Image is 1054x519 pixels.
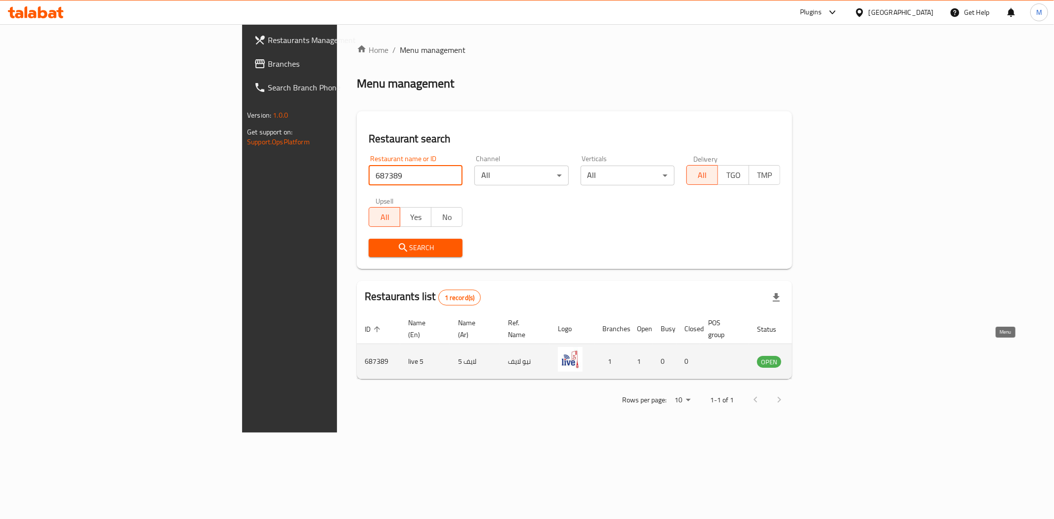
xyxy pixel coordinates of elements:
[722,168,745,182] span: TGO
[753,168,776,182] span: TMP
[365,323,383,335] span: ID
[268,58,410,70] span: Branches
[365,289,481,305] h2: Restaurants list
[357,44,792,56] nav: breadcrumb
[357,314,835,379] table: enhanced table
[247,126,293,138] span: Get support on:
[676,344,700,379] td: 0
[594,344,629,379] td: 1
[800,6,822,18] div: Plugins
[431,207,463,227] button: No
[246,28,418,52] a: Restaurants Management
[1036,7,1042,18] span: M
[764,286,788,309] div: Export file
[653,344,676,379] td: 0
[691,168,714,182] span: All
[247,109,271,122] span: Version:
[710,394,734,406] p: 1-1 of 1
[686,165,718,185] button: All
[458,317,488,341] span: Name (Ar)
[869,7,934,18] div: [GEOGRAPHIC_DATA]
[439,293,481,303] span: 1 record(s)
[438,290,481,305] div: Total records count
[629,314,653,344] th: Open
[400,207,431,227] button: Yes
[671,393,694,408] div: Rows per page:
[474,166,568,185] div: All
[435,210,459,224] span: No
[246,76,418,99] a: Search Branch Phone
[676,314,700,344] th: Closed
[369,166,463,185] input: Search for restaurant name or ID..
[408,317,438,341] span: Name (En)
[594,314,629,344] th: Branches
[622,394,667,406] p: Rows per page:
[708,317,737,341] span: POS group
[247,135,310,148] a: Support.OpsPlatform
[246,52,418,76] a: Branches
[653,314,676,344] th: Busy
[500,344,550,379] td: نيو لايف
[508,317,538,341] span: Ref. Name
[629,344,653,379] td: 1
[400,344,450,379] td: live 5
[273,109,288,122] span: 1.0.0
[558,347,583,372] img: live 5
[404,210,427,224] span: Yes
[377,242,455,254] span: Search
[373,210,396,224] span: All
[369,207,400,227] button: All
[369,131,780,146] h2: Restaurant search
[450,344,500,379] td: لايف 5
[268,34,410,46] span: Restaurants Management
[757,323,789,335] span: Status
[717,165,749,185] button: TGO
[400,44,465,56] span: Menu management
[376,197,394,204] label: Upsell
[268,82,410,93] span: Search Branch Phone
[550,314,594,344] th: Logo
[749,165,780,185] button: TMP
[369,239,463,257] button: Search
[757,356,781,368] span: OPEN
[581,166,675,185] div: All
[693,155,718,162] label: Delivery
